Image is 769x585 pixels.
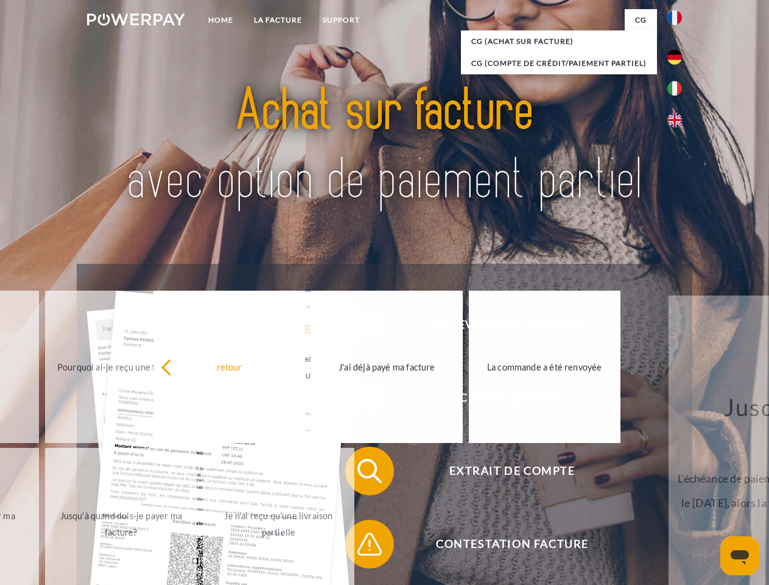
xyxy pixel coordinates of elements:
[52,358,189,375] div: Pourquoi ai-je reçu une facture?
[318,358,455,375] div: J'ai déjà payé ma facture
[210,508,347,541] div: Je n'ai reçu qu'une livraison partielle
[667,81,682,96] img: it
[667,50,682,65] img: de
[720,536,759,575] iframe: Bouton de lancement de la fenêtre de messagerie
[116,58,653,233] img: title-powerpay_fr.svg
[52,508,189,541] div: Jusqu'à quand dois-je payer ma facture?
[345,447,662,495] button: Extrait de compte
[354,456,385,486] img: qb_search.svg
[354,529,385,559] img: qb_warning.svg
[312,9,370,31] a: Support
[363,447,661,495] span: Extrait de compte
[461,30,657,52] a: CG (achat sur facture)
[161,358,298,375] div: retour
[363,520,661,569] span: Contestation Facture
[667,113,682,127] img: en
[667,10,682,25] img: fr
[461,52,657,74] a: CG (Compte de crédit/paiement partiel)
[476,358,613,375] div: La commande a été renvoyée
[244,9,312,31] a: LA FACTURE
[198,9,244,31] a: Home
[87,13,185,26] img: logo-powerpay-white.svg
[625,9,657,31] a: CG
[345,520,662,569] button: Contestation Facture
